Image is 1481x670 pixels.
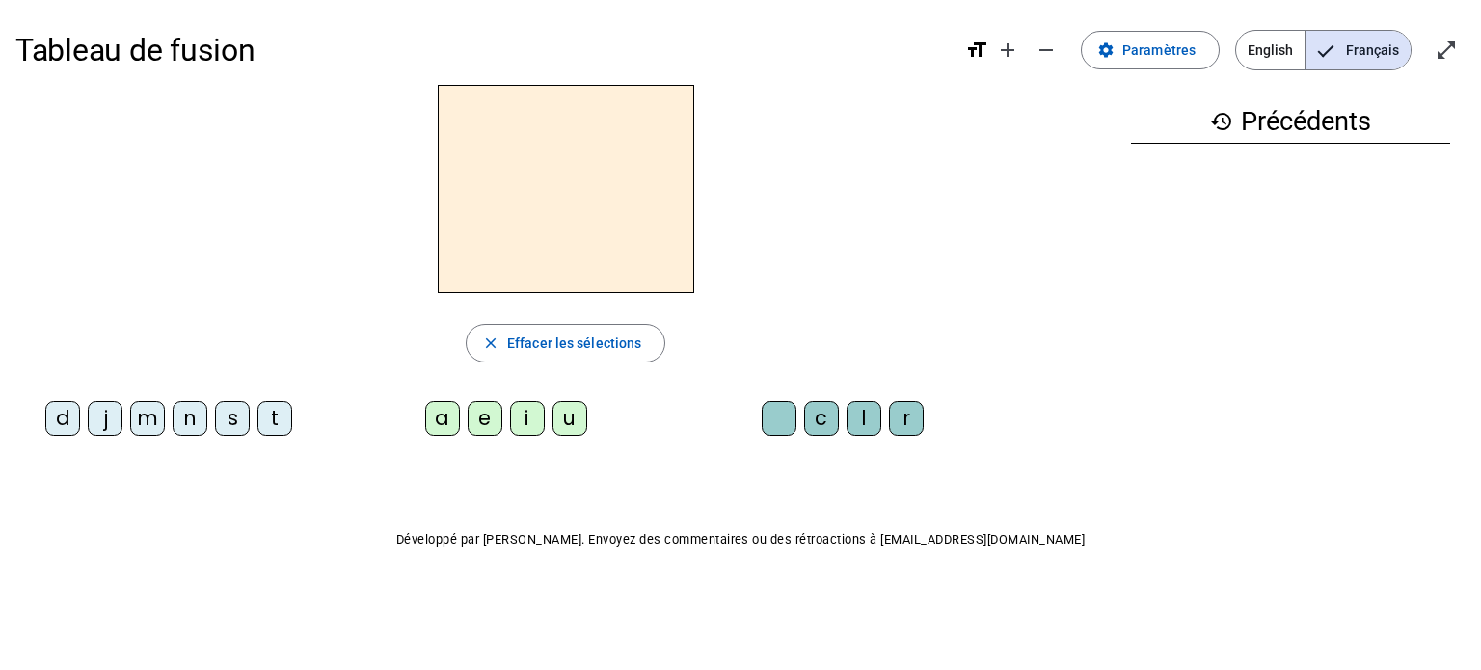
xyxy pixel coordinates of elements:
[468,401,502,436] div: e
[552,401,587,436] div: u
[15,19,950,81] h1: Tableau de fusion
[510,401,545,436] div: i
[425,401,460,436] div: a
[466,324,665,362] button: Effacer les sélections
[1427,31,1466,69] button: Entrer en plein écran
[1122,39,1196,62] span: Paramètres
[173,401,207,436] div: n
[257,401,292,436] div: t
[507,332,641,355] span: Effacer les sélections
[1235,30,1412,70] mat-button-toggle-group: Language selection
[1035,39,1058,62] mat-icon: remove
[889,401,924,436] div: r
[1027,31,1065,69] button: Diminuer la taille de la police
[1097,41,1115,59] mat-icon: settings
[1306,31,1411,69] span: Français
[1236,31,1305,69] span: English
[15,528,1466,551] p: Développé par [PERSON_NAME]. Envoyez des commentaires ou des rétroactions à [EMAIL_ADDRESS][DOMAI...
[1081,31,1220,69] button: Paramètres
[965,39,988,62] mat-icon: format_size
[130,401,165,436] div: m
[988,31,1027,69] button: Augmenter la taille de la police
[847,401,881,436] div: l
[45,401,80,436] div: d
[215,401,250,436] div: s
[88,401,122,436] div: j
[482,335,499,352] mat-icon: close
[1435,39,1458,62] mat-icon: open_in_full
[1210,110,1233,133] mat-icon: history
[996,39,1019,62] mat-icon: add
[804,401,839,436] div: c
[1131,100,1450,144] h3: Précédents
